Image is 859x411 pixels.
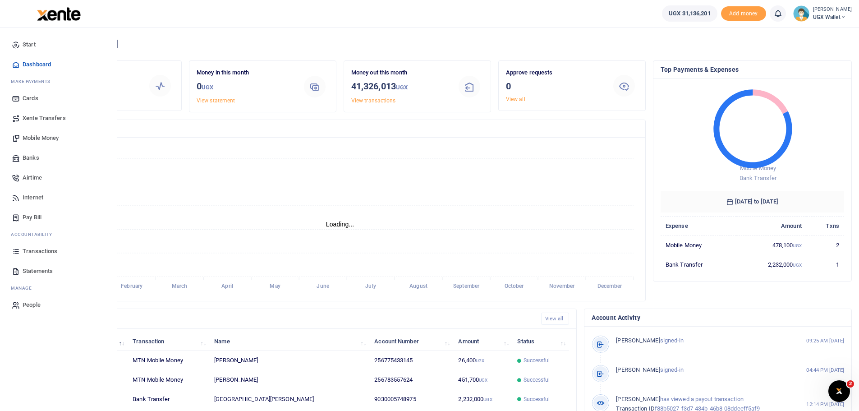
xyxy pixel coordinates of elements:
[721,9,766,16] a: Add money
[479,378,487,383] small: UGX
[209,390,369,409] td: [GEOGRAPHIC_DATA][PERSON_NAME]
[7,261,110,281] a: Statements
[7,74,110,88] li: M
[369,390,453,409] td: 9030005748975
[807,216,844,236] th: Txns
[7,168,110,188] a: Airtime
[7,227,110,241] li: Ac
[7,35,110,55] a: Start
[453,283,480,290] tspan: September
[506,68,603,78] p: Approve requests
[597,283,622,290] tspan: December
[453,351,512,370] td: 26,400
[23,173,42,182] span: Airtime
[23,267,53,276] span: Statements
[740,175,776,181] span: Bank Transfer
[524,376,550,384] span: Successful
[23,193,43,202] span: Internet
[806,366,844,374] small: 04:44 PM [DATE]
[483,397,492,402] small: UGX
[661,216,736,236] th: Expense
[128,351,209,370] td: MTN Mobile Money
[616,365,787,375] p: signed-in
[7,281,110,295] li: M
[197,97,235,104] a: View statement
[42,124,638,134] h4: Transactions Overview
[23,40,36,49] span: Start
[351,97,396,104] a: View transactions
[736,216,807,236] th: Amount
[7,188,110,208] a: Internet
[524,356,550,365] span: Successful
[351,68,449,78] p: Money out this month
[23,247,57,256] span: Transactions
[209,351,369,370] td: [PERSON_NAME]
[661,191,844,212] h6: [DATE] to [DATE]
[505,283,524,290] tspan: October
[807,255,844,274] td: 1
[661,65,844,74] h4: Top Payments & Expenses
[7,241,110,261] a: Transactions
[7,295,110,315] a: People
[369,332,453,351] th: Account Number: activate to sort column ascending
[369,370,453,390] td: 256783557624
[549,283,575,290] tspan: November
[172,283,188,290] tspan: March
[369,351,453,370] td: 256775433145
[128,370,209,390] td: MTN Mobile Money
[128,390,209,409] td: Bank Transfer
[793,5,809,22] img: profile-user
[806,401,844,408] small: 12:14 PM [DATE]
[793,263,801,268] small: UGX
[409,283,427,290] tspan: August
[15,285,32,291] span: anage
[828,380,850,402] iframe: Intercom live chat
[512,332,569,351] th: Status: activate to sort column ascending
[7,55,110,74] a: Dashboard
[7,108,110,128] a: Xente Transfers
[658,5,721,22] li: Wallet ballance
[209,370,369,390] td: [PERSON_NAME]
[18,231,52,238] span: countability
[661,255,736,274] td: Bank Transfer
[662,5,717,22] a: UGX 31,136,201
[541,313,570,325] a: View all
[616,366,660,373] span: [PERSON_NAME]
[453,370,512,390] td: 451,700
[807,236,844,255] td: 2
[37,7,81,21] img: logo-large
[202,84,213,91] small: UGX
[317,283,329,290] tspan: June
[616,396,660,402] span: [PERSON_NAME]
[669,9,710,18] span: UGX 31,136,201
[396,84,408,91] small: UGX
[121,283,142,290] tspan: February
[351,79,449,94] h3: 41,326,013
[721,6,766,21] li: Toup your wallet
[36,10,81,17] a: logo-small logo-large logo-large
[7,148,110,168] a: Banks
[806,337,844,345] small: 09:25 AM [DATE]
[7,88,110,108] a: Cards
[270,283,280,290] tspan: May
[7,208,110,227] a: Pay Bill
[721,6,766,21] span: Add money
[23,300,41,309] span: People
[23,134,59,143] span: Mobile Money
[209,332,369,351] th: Name: activate to sort column ascending
[23,153,39,162] span: Banks
[365,283,376,290] tspan: July
[34,39,852,49] h4: Hello [PERSON_NAME]
[453,332,512,351] th: Amount: activate to sort column ascending
[197,79,294,94] h3: 0
[15,78,51,85] span: ake Payments
[736,255,807,274] td: 2,232,000
[7,128,110,148] a: Mobile Money
[23,114,66,123] span: Xente Transfers
[740,165,776,171] span: Mobile Money
[476,358,484,363] small: UGX
[128,332,209,351] th: Transaction: activate to sort column ascending
[42,314,534,324] h4: Recent Transactions
[326,221,354,228] text: Loading...
[847,380,854,388] span: 2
